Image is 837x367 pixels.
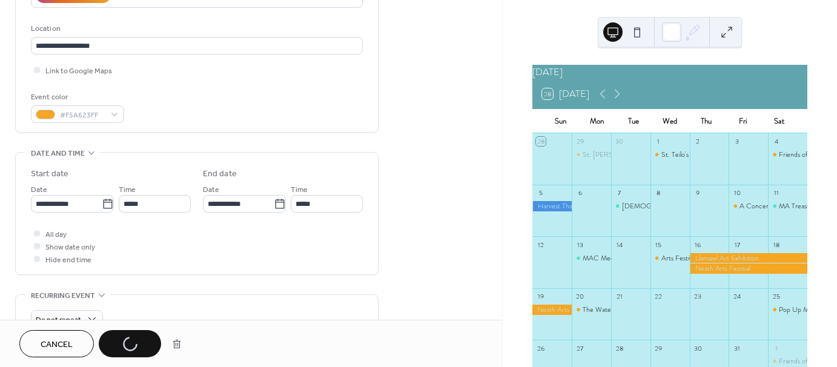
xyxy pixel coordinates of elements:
[203,183,219,196] span: Date
[732,240,741,249] div: 17
[536,240,545,249] div: 12
[36,313,81,327] span: Do not repeat
[768,150,807,160] div: Friends of St. Thomas Coffee Morning
[572,150,611,160] div: St. John's 175th Anniversary Year Cor Nedd Choir Concert
[661,150,736,160] div: St. Teilo's Harvest Supper
[41,339,73,351] span: Cancel
[615,343,624,352] div: 28
[650,253,690,263] div: Arts Festival Concert
[31,22,360,35] div: Location
[203,168,237,180] div: End date
[693,188,703,197] div: 9
[654,137,663,146] div: 1
[575,240,584,249] div: 13
[615,109,652,133] div: Tue
[575,292,584,301] div: 20
[772,292,781,301] div: 25
[572,253,611,263] div: MAC Meeting
[732,137,741,146] div: 3
[729,201,768,211] div: A Concert for Lucia
[31,147,85,160] span: Date and time
[615,240,624,249] div: 14
[654,292,663,301] div: 22
[119,183,136,196] span: Time
[650,150,690,160] div: St. Teilo's Harvest Supper
[724,109,761,133] div: Fri
[31,168,68,180] div: Start date
[532,65,807,79] div: [DATE]
[772,240,781,249] div: 18
[536,188,545,197] div: 5
[31,183,47,196] span: Date
[536,292,545,301] div: 19
[536,343,545,352] div: 26
[615,188,624,197] div: 7
[542,109,578,133] div: Sun
[693,292,703,301] div: 23
[19,330,94,357] button: Cancel
[575,188,584,197] div: 6
[611,201,650,211] div: Ladies Who Lunch
[768,305,807,315] div: Pop Up Market
[532,201,572,211] div: Harvest Thanksgiving
[761,109,798,133] div: Sat
[60,109,105,122] span: #F5A623FF
[45,228,67,241] span: All day
[768,201,807,211] div: MA Treasurers Meeting
[615,137,624,146] div: 30
[654,188,663,197] div: 8
[768,356,807,366] div: Friends of St. Thomas Coffee Morning
[622,201,738,211] div: [DEMOGRAPHIC_DATA] Who Lunch
[661,253,723,263] div: Arts Festival Concert
[536,137,545,146] div: 28
[538,85,594,102] button: 28[DATE]
[532,305,572,315] div: Neath Arts Festival
[772,137,781,146] div: 4
[772,188,781,197] div: 11
[732,343,741,352] div: 31
[31,91,122,104] div: Event color
[575,137,584,146] div: 29
[652,109,688,133] div: Wed
[291,183,308,196] span: Time
[31,289,95,302] span: Recurring event
[583,253,625,263] div: MAC Meeting
[693,240,703,249] div: 16
[45,241,95,254] span: Show date only
[45,65,112,78] span: Link to Google Maps
[732,292,741,301] div: 24
[575,343,584,352] div: 27
[690,263,807,274] div: Neath Arts Festival
[688,109,724,133] div: Thu
[693,343,703,352] div: 30
[45,254,91,266] span: Hide end time
[690,253,807,263] div: Llansawl Art Exhibition
[732,188,741,197] div: 10
[654,240,663,249] div: 15
[583,305,680,315] div: The Waterwheel Singers Concert
[654,343,663,352] div: 29
[615,292,624,301] div: 21
[578,109,615,133] div: Mon
[693,137,703,146] div: 2
[772,343,781,352] div: 1
[572,305,611,315] div: The Waterwheel Singers Concert
[779,305,824,315] div: Pop Up Market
